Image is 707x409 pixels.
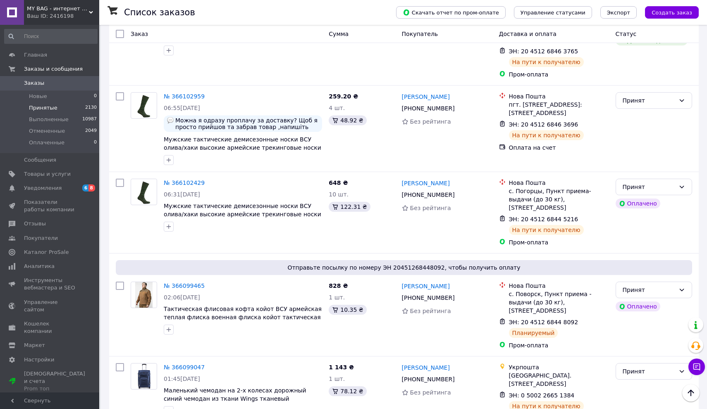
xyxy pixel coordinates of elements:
span: 2130 [85,104,97,112]
span: ЭН: 20 4512 6846 3696 [509,121,578,128]
div: 78.12 ₴ [329,386,366,396]
div: Ваш ID: 2416198 [27,12,99,20]
span: 1 шт. [329,294,345,301]
span: ЭН: 0 5002 2665 1384 [509,392,575,399]
div: Пром-оплата [509,341,609,349]
span: Отзывы [24,220,46,227]
div: Принят [623,367,675,376]
a: Фото товару [131,282,157,308]
a: Фото товару [131,92,157,119]
button: Управление статусами [514,6,592,19]
a: [PERSON_NAME] [402,364,450,372]
span: 2049 [85,127,97,135]
span: Создать заказ [652,10,692,16]
div: [PHONE_NUMBER] [400,103,456,114]
div: 122.31 ₴ [329,202,370,212]
button: Экспорт [600,6,637,19]
span: Заказ [131,31,148,37]
button: Наверх [682,384,700,402]
div: Оплата на счет [509,144,609,152]
span: Статус [616,31,637,37]
button: Создать заказ [645,6,699,19]
input: Поиск [4,29,98,44]
span: Настройки [24,356,54,364]
span: 8 [88,184,95,191]
span: Показатели работы компании [24,199,76,213]
span: ЭН: 20 4512 6844 5216 [509,216,578,222]
img: Фото товару [135,282,153,308]
div: Принят [623,96,675,105]
span: Без рейтинга [410,308,451,314]
button: Скачать отчет по пром-оплате [396,6,506,19]
span: Без рейтинга [410,118,451,125]
a: № 366099047 [164,364,205,371]
span: 828 ₴ [329,282,348,289]
span: Заказы [24,79,44,87]
div: На пути к получателю [509,225,584,235]
span: 01:45[DATE] [164,376,200,382]
span: 0 [94,139,97,146]
span: Экспорт [607,10,630,16]
span: Управление статусами [521,10,585,16]
div: Планируемый [509,328,558,338]
span: [DEMOGRAPHIC_DATA] и счета [24,370,85,393]
span: Главная [24,51,47,59]
span: Управление сайтом [24,299,76,313]
div: пгт. [STREET_ADDRESS]: [STREET_ADDRESS] [509,100,609,117]
a: Фото товару [131,179,157,205]
span: Без рейтинга [410,205,451,211]
span: 1 шт. [329,376,345,382]
div: Пром-оплата [509,238,609,246]
div: Оплачено [616,301,660,311]
span: Аналитика [24,263,55,270]
span: Каталог ProSale [24,249,69,256]
span: Кошелек компании [24,320,76,335]
div: Принят [623,182,675,191]
button: Чат с покупателем [688,359,705,375]
img: Фото товару [135,179,153,205]
div: Нова Пошта [509,179,609,187]
span: Инструменты вебмастера и SEO [24,277,76,292]
span: Без рейтинга [410,389,451,396]
span: Оплаченные [29,139,64,146]
span: Доставка и оплата [499,31,557,37]
div: [PHONE_NUMBER] [400,373,456,385]
a: Тактическая флисовая кофта койот ВСУ армейская теплая флиска военная флиска койот тактическая фли... [164,306,322,329]
span: Заказы и сообщения [24,65,83,73]
span: 06:55[DATE] [164,105,200,111]
span: Можна я одразу проплачу за доставку? Щоб я просто прийшов та забрав товар ,напишіть повну [175,117,319,130]
span: Маркет [24,342,45,349]
span: Принятые [29,104,57,112]
div: На пути к получателю [509,130,584,140]
span: 0 [94,93,97,100]
span: 06:31[DATE] [164,191,200,198]
img: Фото товару [135,93,153,118]
div: Нова Пошта [509,92,609,100]
span: 259.20 ₴ [329,93,358,100]
span: Покупатель [402,31,438,37]
span: Товары и услуги [24,170,71,178]
span: Уведомления [24,184,62,192]
div: Оплачено [616,199,660,208]
div: 48.92 ₴ [329,115,366,125]
div: На пути к получателю [509,57,584,67]
span: 6 [82,184,89,191]
span: Отправьте посылку по номеру ЭН 20451268448092, чтобы получить оплату [119,263,689,272]
span: ЭН: 20 4512 6846 3765 [509,48,578,55]
a: [PERSON_NAME] [402,93,450,101]
a: Мужские тактические демисезонные носки ВСУ олива/хаки высокие армейские трекинговые носки с надпи... [164,136,321,159]
span: Отмененные [29,127,65,135]
a: [PERSON_NAME] [402,282,450,290]
div: [PHONE_NUMBER] [400,189,456,201]
div: Нова Пошта [509,282,609,290]
div: Принят [623,285,675,294]
a: № 366099465 [164,282,205,289]
span: Выполненные [29,116,69,123]
div: [PHONE_NUMBER] [400,292,456,304]
a: № 366102959 [164,93,205,100]
a: Мужские тактические демисезонные носки ВСУ олива/хаки высокие армейские трекинговые носки с надпи... [164,203,321,226]
a: № 366102429 [164,179,205,186]
div: Укрпошта [509,363,609,371]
